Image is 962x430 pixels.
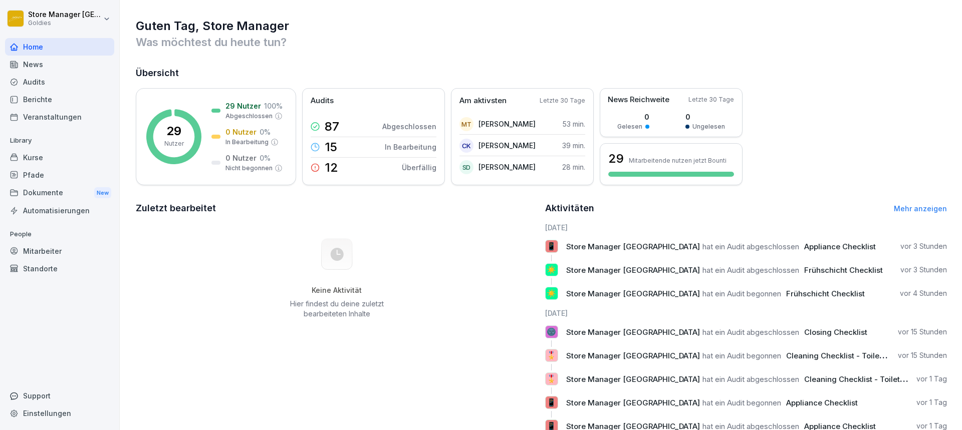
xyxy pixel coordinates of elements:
div: Pfade [5,166,114,184]
p: [PERSON_NAME] [478,162,536,172]
a: Automatisierungen [5,202,114,219]
p: Abgeschlossen [225,112,273,121]
p: 39 min. [562,140,585,151]
p: Nutzer [164,139,184,148]
span: Store Manager [GEOGRAPHIC_DATA] [566,398,700,407]
p: Abgeschlossen [382,121,436,132]
p: ☀️ [547,286,556,300]
p: Letzte 30 Tage [540,96,585,105]
span: hat ein Audit abgeschlossen [702,374,799,384]
p: 100 % [264,101,283,111]
p: 53 min. [563,119,585,129]
h3: 29 [608,150,624,167]
p: In Bearbeitung [225,138,269,147]
p: vor 3 Stunden [900,265,947,275]
a: Home [5,38,114,56]
span: hat ein Audit begonnen [702,289,781,298]
p: Überfällig [402,162,436,173]
h6: [DATE] [545,308,947,318]
a: Einstellungen [5,404,114,422]
p: Library [5,133,114,149]
p: In Bearbeitung [385,142,436,152]
div: MT [459,117,473,131]
p: 🎖️ [547,372,556,386]
p: Was möchtest du heute tun? [136,34,947,50]
p: Gelesen [617,122,642,131]
p: Nicht begonnen [225,164,273,173]
span: Appliance Checklist [804,242,876,251]
span: Closing Checklist [804,327,867,337]
p: [PERSON_NAME] [478,119,536,129]
p: 0 % [260,153,271,163]
div: Support [5,387,114,404]
p: 0 Nutzer [225,153,257,163]
span: hat ein Audit begonnen [702,351,781,360]
p: News Reichweite [608,94,669,106]
p: 0 [685,112,725,122]
span: hat ein Audit abgeschlossen [702,265,799,275]
div: Standorte [5,260,114,277]
h2: Übersicht [136,66,947,80]
p: 28 min. [562,162,585,172]
div: SD [459,160,473,174]
p: vor 1 Tag [916,397,947,407]
a: Kurse [5,149,114,166]
p: 12 [325,162,338,174]
a: Veranstaltungen [5,108,114,126]
a: Mitarbeiter [5,242,114,260]
span: Store Manager [GEOGRAPHIC_DATA] [566,289,700,298]
p: 0 [617,112,649,122]
p: Store Manager [GEOGRAPHIC_DATA] [28,11,101,19]
span: Store Manager [GEOGRAPHIC_DATA] [566,327,700,337]
span: Store Manager [GEOGRAPHIC_DATA] [566,242,700,251]
p: vor 4 Stunden [900,288,947,298]
h2: Zuletzt bearbeitet [136,201,538,215]
a: News [5,56,114,73]
p: 29 Nutzer [225,101,261,111]
p: Goldies [28,20,101,27]
span: Frühschicht Checklist [804,265,883,275]
p: 🎖️ [547,348,556,362]
p: 📱 [547,239,556,253]
span: Frühschicht Checklist [786,289,865,298]
p: 0 % [260,127,271,137]
a: Mehr anzeigen [894,204,947,213]
p: 15 [325,141,337,153]
h1: Guten Tag, Store Manager [136,18,947,34]
p: 🌚 [547,325,556,339]
span: hat ein Audit abgeschlossen [702,327,799,337]
a: DokumenteNew [5,184,114,202]
p: Am aktivsten [459,95,507,107]
span: hat ein Audit abgeschlossen [702,242,799,251]
p: Audits [311,95,334,107]
p: Mitarbeitende nutzen jetzt Bounti [629,157,727,164]
span: Cleaning Checklist - Toilet and Guest Area [804,374,958,384]
h2: Aktivitäten [545,201,594,215]
a: Audits [5,73,114,91]
div: CK [459,139,473,153]
span: Appliance Checklist [786,398,858,407]
p: Hier findest du deine zuletzt bearbeiteten Inhalte [286,299,387,319]
span: Store Manager [GEOGRAPHIC_DATA] [566,374,700,384]
h5: Keine Aktivität [286,286,387,295]
p: 📱 [547,395,556,409]
h6: [DATE] [545,222,947,233]
a: Berichte [5,91,114,108]
div: New [94,187,111,199]
p: People [5,226,114,242]
span: Store Manager [GEOGRAPHIC_DATA] [566,351,700,360]
p: vor 15 Stunden [898,350,947,360]
div: Dokumente [5,184,114,202]
span: Cleaning Checklist - Toilet and Guest Area [786,351,940,360]
p: ☀️ [547,263,556,277]
p: vor 1 Tag [916,374,947,384]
